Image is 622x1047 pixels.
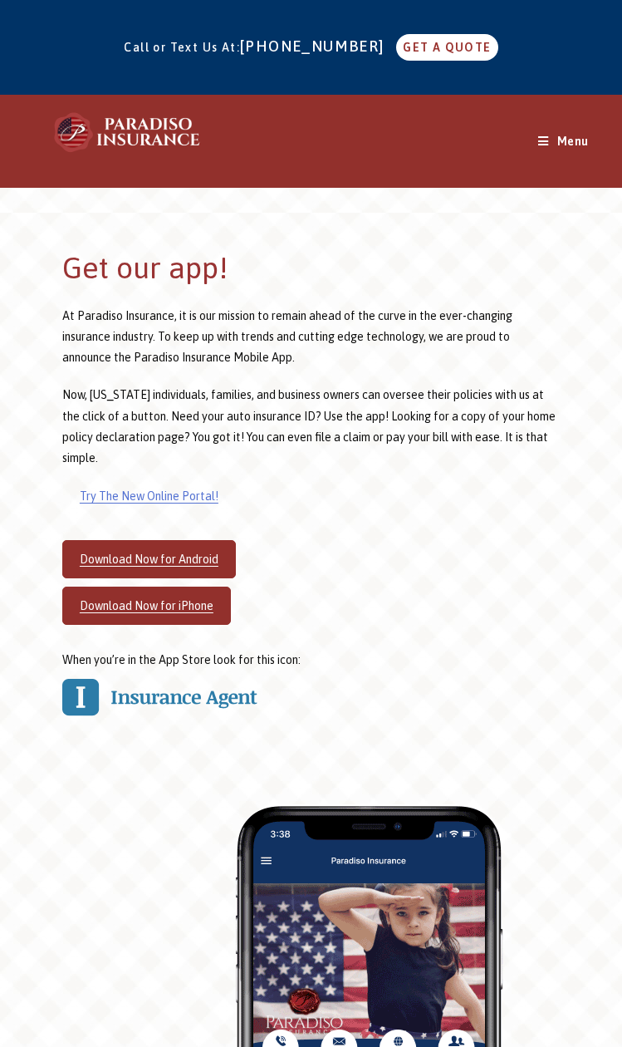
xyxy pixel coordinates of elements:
a: GET A QUOTE [396,34,497,61]
p: Now, [US_STATE] individuals, families, and business owners can oversee their policies with us at ... [62,385,560,469]
img: Paradiso Insurance [50,111,206,155]
h2: Get our app! [62,247,560,288]
p: At Paradiso Insurance, it is our mission to remain ahead of the curve in the ever-changing insura... [62,306,560,369]
a: Download Now for iPhone [62,587,231,625]
a: Mobile Menu [538,135,589,148]
span: Call or Text Us At: [124,41,240,54]
a: Download Now for Android [62,540,236,578]
p: When you’re in the App Store look for this icon: [62,650,560,671]
a: Try The New Online Portal! [62,477,236,515]
a: [PHONE_NUMBER] [240,37,393,55]
span: Menu [552,135,589,148]
img: IA Logo [62,679,257,716]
